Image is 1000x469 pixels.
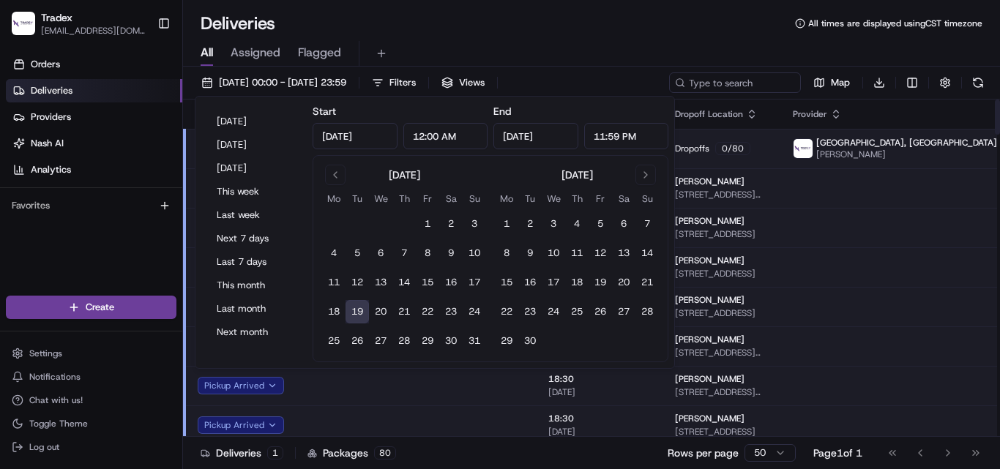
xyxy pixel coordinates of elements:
[6,367,176,387] button: Notifications
[313,105,336,118] label: Start
[41,25,146,37] button: [EMAIL_ADDRESS][DOMAIN_NAME]
[392,300,416,323] button: 21
[589,241,612,265] button: 12
[416,271,439,294] button: 15
[675,215,745,227] span: [PERSON_NAME]
[210,111,298,132] button: [DATE]
[542,241,565,265] button: 10
[6,390,176,410] button: Chat with us!
[675,294,745,306] span: [PERSON_NAME]
[542,191,565,206] th: Wednesday
[41,10,72,25] button: Tradex
[138,212,235,227] span: API Documentation
[589,212,612,236] button: 5
[675,268,769,279] span: [STREET_ADDRESS]
[6,158,182,181] a: Analytics
[495,300,518,323] button: 22
[668,446,739,460] p: Rows per page
[715,142,750,155] div: 0 / 80
[565,300,589,323] button: 25
[322,329,346,353] button: 25
[249,144,266,162] button: Start new chat
[463,329,486,353] button: 31
[124,214,135,225] div: 💻
[495,329,518,353] button: 29
[9,206,118,233] a: 📗Knowledge Base
[589,300,612,323] button: 26
[389,168,420,182] div: [DATE]
[675,426,769,438] span: [STREET_ADDRESS]
[369,300,392,323] button: 20
[307,446,396,460] div: Packages
[365,72,422,93] button: Filters
[31,84,72,97] span: Deliveries
[392,191,416,206] th: Thursday
[675,307,769,319] span: [STREET_ADDRESS]
[439,300,463,323] button: 23
[322,300,346,323] button: 18
[29,371,81,383] span: Notifications
[495,241,518,265] button: 8
[612,271,635,294] button: 20
[12,12,35,35] img: Tradex
[495,271,518,294] button: 15
[675,176,745,187] span: [PERSON_NAME]
[565,241,589,265] button: 11
[31,163,71,176] span: Analytics
[31,58,60,71] span: Orders
[374,446,396,459] div: 80
[635,300,659,323] button: 28
[793,108,827,120] span: Provider
[435,72,491,93] button: Views
[635,165,656,185] button: Go to next month
[813,446,862,460] div: Page 1 of 1
[219,76,346,89] span: [DATE] 00:00 - [DATE] 23:59
[50,154,185,166] div: We're available if you need us!
[267,446,283,459] div: 1
[518,300,542,323] button: 23
[346,300,369,323] button: 19
[495,191,518,206] th: Monday
[565,271,589,294] button: 18
[6,194,176,217] div: Favorites
[346,191,369,206] th: Tuesday
[6,79,182,102] a: Deliveries
[589,191,612,206] th: Friday
[322,241,346,265] button: 4
[518,212,542,236] button: 2
[201,44,213,61] span: All
[201,446,283,460] div: Deliveries
[38,94,242,110] input: Clear
[548,373,652,385] span: 18:30
[565,191,589,206] th: Thursday
[6,343,176,364] button: Settings
[548,426,652,438] span: [DATE]
[463,191,486,206] th: Sunday
[612,212,635,236] button: 6
[392,271,416,294] button: 14
[416,300,439,323] button: 22
[369,271,392,294] button: 13
[584,123,669,149] input: Time
[86,301,114,314] span: Create
[322,271,346,294] button: 11
[493,123,578,149] input: Date
[439,241,463,265] button: 9
[198,377,284,394] button: Pickup Arrived
[612,241,635,265] button: 13
[29,212,112,227] span: Knowledge Base
[210,228,298,249] button: Next 7 days
[15,140,41,166] img: 1736555255976-a54dd68f-1ca7-489b-9aae-adbdc363a1c4
[298,44,341,61] span: Flagged
[198,416,284,434] button: Pickup Arrived
[416,191,439,206] th: Friday
[675,189,769,200] span: [STREET_ADDRESS][PERSON_NAME]
[542,300,565,323] button: 24
[612,300,635,323] button: 27
[6,296,176,319] button: Create
[542,271,565,294] button: 17
[29,418,88,429] span: Toggle Theme
[6,413,176,434] button: Toggle Theme
[439,329,463,353] button: 30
